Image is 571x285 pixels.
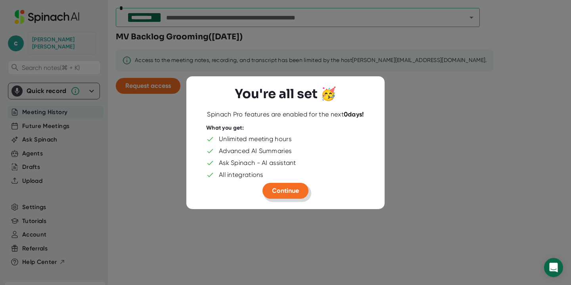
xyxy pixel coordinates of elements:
[544,258,563,277] div: Open Intercom Messenger
[207,111,364,118] div: Spinach Pro features are enabled for the next
[272,187,299,194] span: Continue
[219,171,263,179] div: All integrations
[219,159,296,167] div: Ask Spinach - AI assistant
[219,147,291,155] div: Advanced AI Summaries
[235,86,336,101] h3: You're all set 🥳
[206,124,244,132] div: What you get:
[219,135,291,143] div: Unlimited meeting hours
[344,111,364,118] b: 0 days!
[263,183,308,199] button: Continue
